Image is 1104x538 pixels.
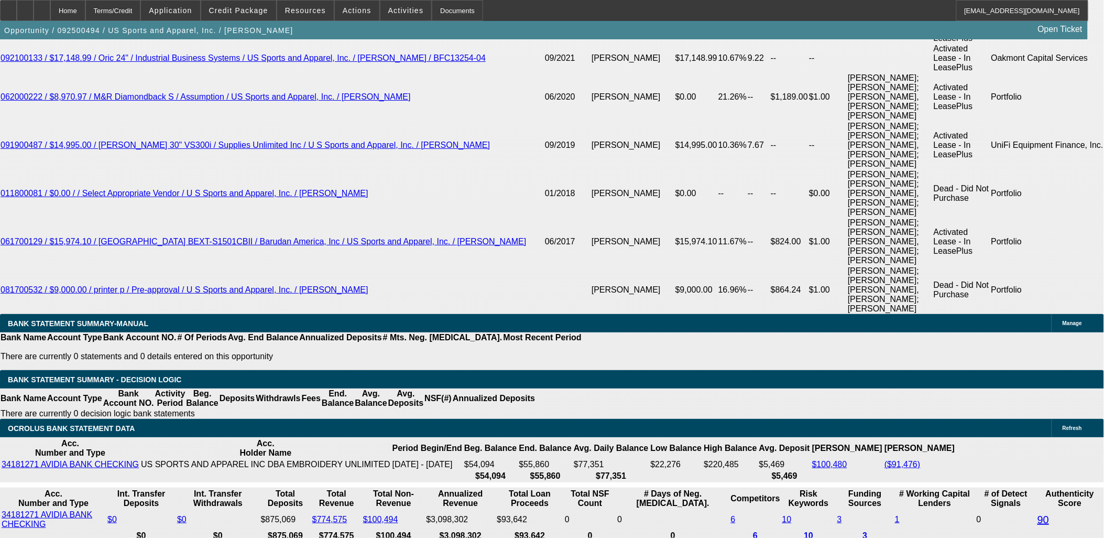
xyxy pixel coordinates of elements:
td: 0 [564,510,616,530]
td: -- [808,44,847,73]
th: # Working Capital Lenders [894,489,975,509]
span: BANK STATEMENT SUMMARY-MANUAL [8,319,148,328]
td: $15,974.10 [675,218,718,266]
p: There are currently 0 statements and 0 details entered on this opportunity [1,352,582,361]
td: [PERSON_NAME]; [PERSON_NAME]; [PERSON_NAME], [PERSON_NAME]; [PERSON_NAME] [847,73,933,121]
a: 062000222 / $8,970.97 / M&R Diamondback S / Assumption / US Sports and Apparel, Inc. / [PERSON_NAME] [1,92,411,101]
td: -- [808,121,847,169]
span: Actions [343,6,371,15]
td: $0.00 [675,169,718,218]
th: Authenticity Score [1037,489,1103,509]
a: 10 [782,515,792,524]
th: Acc. Holder Name [140,438,391,458]
a: 6 [731,515,736,524]
td: 11.67% [718,218,747,266]
th: # Of Periods [177,332,227,343]
td: 7.67 [747,121,770,169]
th: Withdrawls [255,389,301,408]
th: Most Recent Period [503,332,582,343]
td: $1,189.00 [770,73,808,121]
th: Competitors [730,489,781,509]
a: 092100133 / $17,148.99 / Oric 24" / Industrial Business Systems / US Sports and Apparel, Inc. / [... [1,53,486,62]
td: [PERSON_NAME]; [PERSON_NAME]; [PERSON_NAME], [PERSON_NAME]; [PERSON_NAME] [847,218,933,266]
td: Portfolio [991,73,1104,121]
td: 10.67% [718,44,747,73]
td: Oakmont Capital Services [991,44,1104,73]
th: Annualized Deposits [452,389,535,408]
th: Deposits [219,389,256,408]
th: [PERSON_NAME] [884,438,955,458]
td: [DATE] - [DATE] [392,459,463,470]
td: 06/2020 [544,73,591,121]
th: NSF(#) [424,389,452,408]
td: -- [747,169,770,218]
span: Application [149,6,192,15]
td: Activated Lease - In LeasePlus [933,73,991,121]
button: Activities [380,1,432,20]
th: Total Deposits [260,489,311,509]
td: Activated Lease - In LeasePlus [933,218,991,266]
td: [PERSON_NAME]; [PERSON_NAME]; [PERSON_NAME], [PERSON_NAME]; [PERSON_NAME] [847,121,933,169]
th: Activity Period [155,389,186,408]
td: 01/2018 [544,169,591,218]
a: 091900487 / $14,995.00 / [PERSON_NAME] 30" VS300i / Supplies Unlimited Inc / U S Sports and Appar... [1,141,490,149]
td: US SPORTS AND APPAREL INC DBA EMBROIDERY UNLIMITED [140,459,391,470]
th: Avg. End Balance [227,332,299,343]
th: High Balance [703,438,757,458]
th: $54,094 [464,471,517,481]
th: # Mts. Neg. [MEDICAL_DATA]. [382,332,503,343]
th: $5,469 [759,471,811,481]
th: Avg. Deposit [759,438,811,458]
a: 90 [1037,514,1049,525]
td: $1.00 [808,73,847,121]
th: Annualized Deposits [299,332,382,343]
th: Avg. Deposits [388,389,424,408]
td: Portfolio [991,218,1104,266]
td: 0 [617,510,729,530]
th: Bank Account NO. [103,332,177,343]
td: Portfolio [991,266,1104,314]
th: $77,351 [573,471,649,481]
td: [PERSON_NAME] [591,266,675,314]
a: 011800081 / $0.00 / / Select Appropriate Vendor / U S Sports and Apparel, Inc. / [PERSON_NAME] [1,189,368,198]
td: [PERSON_NAME] [591,121,675,169]
td: Dead - Did Not Purchase [933,169,991,218]
td: 0 [976,510,1036,530]
th: Fees [301,389,321,408]
td: -- [718,169,747,218]
td: 21.26% [718,73,747,121]
th: Acc. Number and Type [1,438,139,458]
a: $100,494 [363,515,398,524]
td: $22,276 [650,459,703,470]
td: $54,094 [464,459,517,470]
th: Bank Account NO. [103,389,155,408]
td: $1.00 [808,218,847,266]
th: End. Balance [321,389,354,408]
td: [PERSON_NAME] [591,73,675,121]
td: 09/2021 [544,44,591,73]
th: Account Type [47,389,103,408]
td: $864.24 [770,266,808,314]
a: 34181271 AVIDIA BANK CHECKING [2,510,92,529]
th: # Days of Neg. [MEDICAL_DATA]. [617,489,729,509]
th: Funding Sources [837,489,893,509]
button: Actions [335,1,379,20]
td: [PERSON_NAME]; [PERSON_NAME]; [PERSON_NAME], [PERSON_NAME]; [PERSON_NAME] [847,169,933,218]
th: Period Begin/End [392,438,463,458]
th: Acc. Number and Type [1,489,106,509]
td: Activated Lease - In LeasePlus [933,121,991,169]
a: 1 [895,515,900,524]
td: -- [747,218,770,266]
th: Beg. Balance [464,438,517,458]
button: Resources [277,1,334,20]
th: Int. Transfer Deposits [107,489,176,509]
span: Bank Statement Summary - Decision Logic [8,375,182,384]
th: $55,860 [519,471,572,481]
a: Open Ticket [1034,20,1087,38]
td: $17,148.99 [675,44,718,73]
th: Sum of the Total NSF Count and Total Overdraft Fee Count from Ocrolus [564,489,616,509]
td: -- [770,44,808,73]
span: Refresh [1063,425,1082,431]
a: ($91,476) [884,460,921,469]
th: Beg. Balance [185,389,218,408]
